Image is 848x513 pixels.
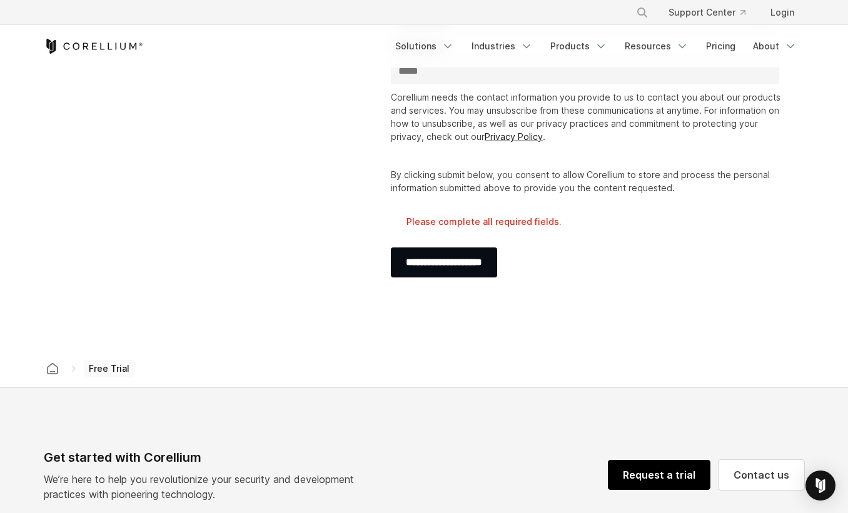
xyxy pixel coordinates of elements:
span: Free Trial [84,360,134,377]
div: Get started with Corellium [44,448,364,467]
a: Support Center [659,1,755,24]
a: Products [543,35,615,57]
button: Search [631,1,654,24]
div: Navigation Menu [388,35,804,57]
a: Pricing [699,35,743,57]
p: By clicking submit below, you consent to allow Corellium to store and process the personal inform... [391,168,784,194]
div: Open Intercom Messenger [805,471,835,501]
a: About [745,35,804,57]
a: Login [760,1,804,24]
a: Industries [464,35,540,57]
a: Corellium home [41,360,64,377]
a: Request a trial [608,460,710,490]
p: We’re here to help you revolutionize your security and development practices with pioneering tech... [44,472,364,502]
div: Navigation Menu [621,1,804,24]
a: Corellium Home [44,39,143,54]
label: Please complete all required fields. [406,216,784,228]
p: Corellium needs the contact information you provide to us to contact you about our products and s... [391,91,784,143]
a: Contact us [719,460,804,490]
a: Privacy Policy [485,131,543,142]
a: Solutions [388,35,462,57]
a: Resources [617,35,696,57]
